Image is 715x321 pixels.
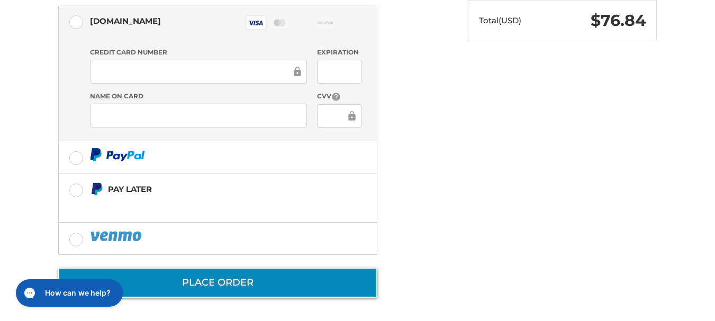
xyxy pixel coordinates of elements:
[90,12,161,30] div: [DOMAIN_NAME]
[108,180,311,198] div: Pay Later
[90,200,311,209] iframe: PayPal Message 1
[317,91,361,102] label: CVV
[90,230,144,243] img: PayPal icon
[317,48,361,57] label: Expiration
[90,48,307,57] label: Credit Card Number
[90,148,145,161] img: PayPal icon
[591,11,646,30] span: $76.84
[58,268,377,298] button: Place Order
[628,292,715,321] iframe: Google Customer Reviews
[479,15,521,25] span: Total (USD)
[90,182,103,196] img: Pay Later icon
[90,91,307,101] label: Name on Card
[11,276,126,310] iframe: Gorgias live chat messenger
